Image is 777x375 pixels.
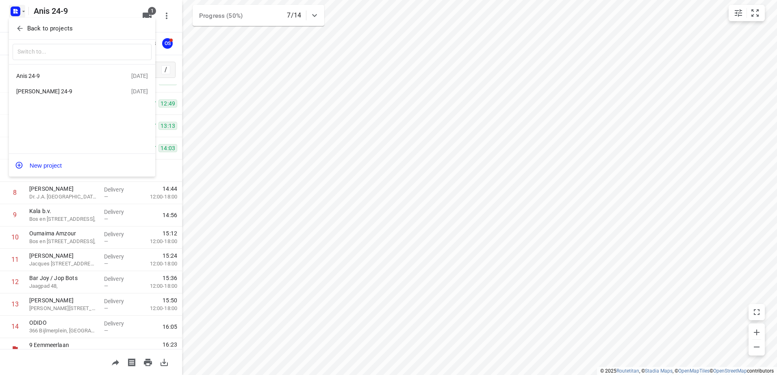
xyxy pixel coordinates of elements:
[9,84,155,99] div: [PERSON_NAME] 24-9[DATE]
[9,68,155,84] div: Anis 24-9[DATE]
[16,88,110,95] div: [PERSON_NAME] 24-9
[13,22,152,35] button: Back to projects
[16,73,110,79] div: Anis 24-9
[27,24,73,33] p: Back to projects
[13,44,152,60] input: Switch to...
[131,73,148,79] div: [DATE]
[131,88,148,95] div: [DATE]
[9,157,155,173] button: New project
